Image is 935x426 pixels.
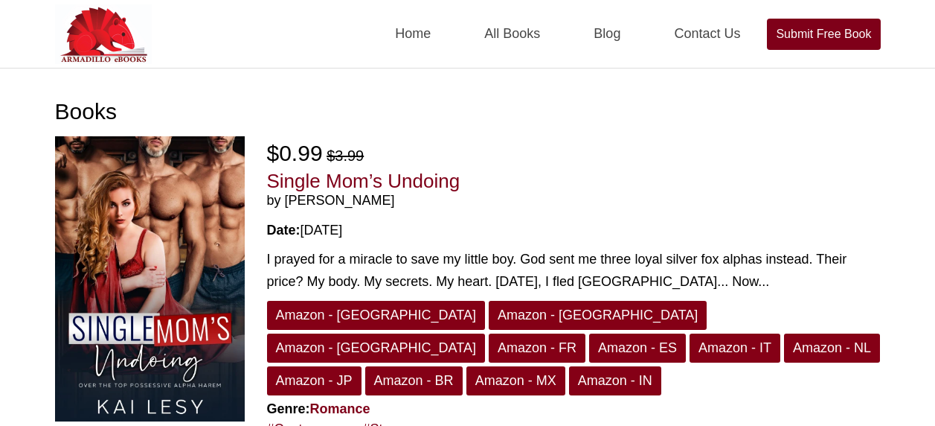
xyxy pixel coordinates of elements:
[267,170,460,192] a: Single Mom’s Undoing
[365,366,463,395] a: Amazon - BR
[267,334,485,363] a: Amazon - [GEOGRAPHIC_DATA]
[489,334,585,363] a: Amazon - FR
[327,147,364,164] del: $3.99
[267,220,881,241] div: [DATE]
[466,366,565,395] a: Amazon - MX
[767,19,880,50] a: Submit Free Book
[267,401,370,416] strong: Genre:
[690,334,780,363] a: Amazon - IT
[569,366,661,395] a: Amazon - IN
[267,366,362,395] a: Amazon - JP
[267,223,301,238] strong: Date:
[55,98,881,125] h1: Books
[267,141,323,165] span: $0.99
[589,334,686,363] a: Amazon - ES
[55,4,152,64] img: Armadilloebooks
[310,401,370,416] a: Romance
[784,334,880,363] a: Amazon - NL
[55,136,245,422] img: Single Mom’s Undoing
[267,301,485,330] a: Amazon - [GEOGRAPHIC_DATA]
[489,301,707,330] a: Amazon - [GEOGRAPHIC_DATA]
[267,248,881,293] div: I prayed for a miracle to save my little boy. God sent me three loyal silver fox alphas instead. ...
[267,193,881,209] span: by [PERSON_NAME]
